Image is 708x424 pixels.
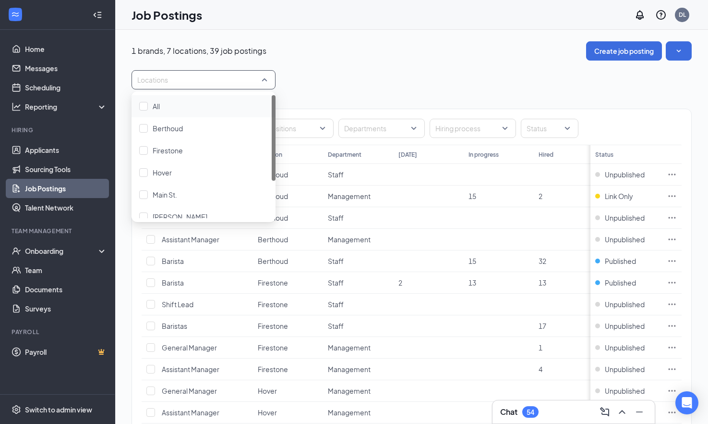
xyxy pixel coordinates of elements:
[605,235,645,244] span: Unpublished
[323,250,393,272] td: Staff
[323,207,393,229] td: Staff
[132,206,276,228] div: Mead
[258,278,288,287] span: Firestone
[162,278,184,287] span: Barista
[162,343,217,352] span: General Manager
[328,408,371,417] span: Management
[667,235,677,244] svg: Ellipses
[323,380,393,402] td: Management
[328,387,371,395] span: Management
[605,321,645,331] span: Unpublished
[328,365,371,374] span: Management
[605,213,645,223] span: Unpublished
[12,246,21,256] svg: UserCheck
[162,408,219,417] span: Assistant Manager
[162,235,219,244] span: Assistant Manager
[328,322,344,330] span: Staff
[323,294,393,315] td: Staff
[12,126,105,134] div: Hiring
[132,117,276,139] div: Berthoud
[323,359,393,380] td: Management
[632,404,647,420] button: Minimize
[667,343,677,352] svg: Ellipses
[605,299,645,309] span: Unpublished
[253,337,323,359] td: Firestone
[153,190,177,199] span: Main St.
[398,278,402,287] span: 2
[634,9,646,21] svg: Notifications
[667,408,677,417] svg: Ellipses
[11,10,20,19] svg: WorkstreamLogo
[132,95,276,117] div: All
[162,387,217,395] span: General Manager
[25,160,107,179] a: Sourcing Tools
[153,146,183,155] span: Firestone
[323,402,393,424] td: Management
[12,227,105,235] div: Team Management
[93,10,102,20] svg: Collapse
[253,402,323,424] td: Hover
[667,191,677,201] svg: Ellipses
[328,257,344,265] span: Staff
[253,186,323,207] td: Berthoud
[12,328,105,336] div: Payroll
[328,170,344,179] span: Staff
[328,213,344,222] span: Staff
[464,145,534,164] th: In progress
[162,257,184,265] span: Barista
[605,170,645,179] span: Unpublished
[12,405,21,414] svg: Settings
[667,256,677,266] svg: Ellipses
[614,404,630,420] button: ChevronUp
[253,315,323,337] td: Firestone
[153,168,172,177] span: Hover
[258,257,288,265] span: Berthoud
[25,280,107,299] a: Documents
[605,256,636,266] span: Published
[539,192,542,200] span: 2
[162,300,193,309] span: Shift Lead
[25,59,107,78] a: Messages
[258,408,277,417] span: Hover
[655,9,667,21] svg: QuestionInfo
[253,250,323,272] td: Berthoud
[258,235,288,244] span: Berthoud
[468,257,476,265] span: 15
[328,278,344,287] span: Staff
[328,343,371,352] span: Management
[258,365,288,374] span: Firestone
[605,364,645,374] span: Unpublished
[328,235,371,244] span: Management
[323,315,393,337] td: Staff
[679,11,686,19] div: DL
[539,257,546,265] span: 32
[597,404,612,420] button: ComposeMessage
[25,299,107,318] a: Surveys
[153,212,207,221] span: [PERSON_NAME]
[527,408,534,416] div: 54
[667,386,677,396] svg: Ellipses
[328,150,361,159] div: Department
[25,246,99,256] div: Onboarding
[253,359,323,380] td: Firestone
[666,41,692,61] button: SmallChevronDown
[616,406,628,418] svg: ChevronUp
[667,364,677,374] svg: Ellipses
[25,198,107,217] a: Talent Network
[323,164,393,186] td: Staff
[153,124,183,133] span: Berthoud
[590,145,662,164] th: Status
[539,278,546,287] span: 13
[586,41,662,61] button: Create job posting
[132,139,276,162] div: Firestone
[258,300,288,309] span: Firestone
[162,365,219,374] span: Assistant Manager
[25,140,107,160] a: Applicants
[674,46,684,56] svg: SmallChevronDown
[667,278,677,287] svg: Ellipses
[258,343,288,352] span: Firestone
[253,380,323,402] td: Hover
[328,300,344,309] span: Staff
[634,406,645,418] svg: Minimize
[25,405,92,414] div: Switch to admin view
